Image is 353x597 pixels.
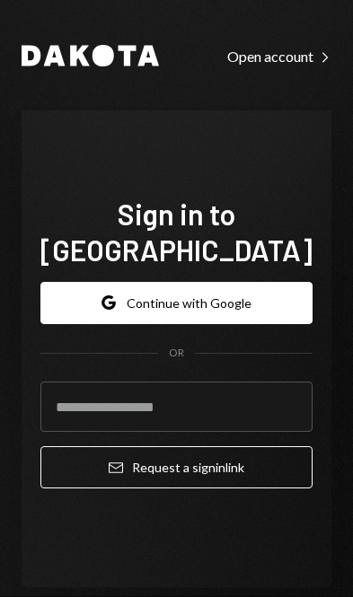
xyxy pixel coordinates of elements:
a: Open account [227,46,331,66]
h1: Sign in to [GEOGRAPHIC_DATA] [40,196,313,268]
div: OR [169,346,184,361]
div: Open account [227,48,331,66]
button: Continue with Google [40,282,313,324]
button: Request a signinlink [40,446,313,488]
